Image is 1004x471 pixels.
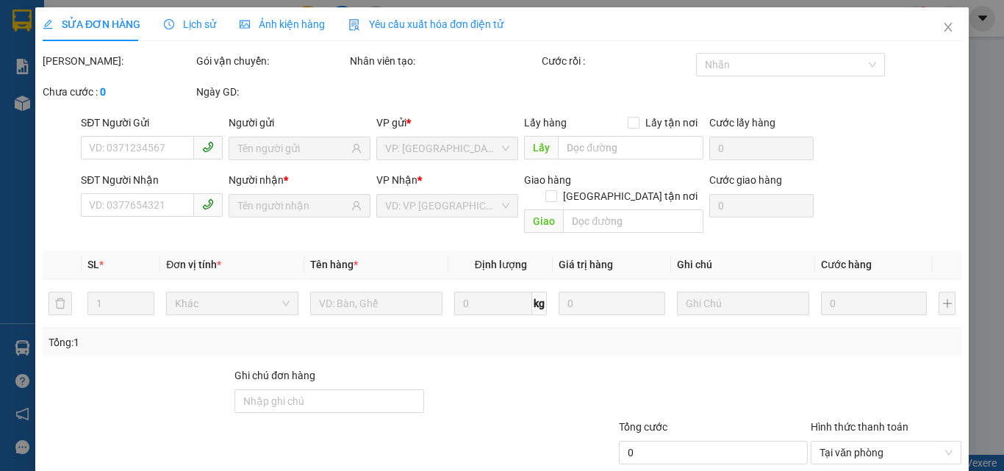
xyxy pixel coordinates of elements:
[671,251,815,279] th: Ghi chú
[351,201,362,211] span: user
[81,172,223,188] div: SĐT Người Nhận
[87,259,99,270] span: SL
[234,389,423,413] input: Ghi chú đơn hàng
[202,198,214,210] span: phone
[166,259,221,270] span: Đơn vị tính
[240,19,250,29] span: picture
[524,136,558,159] span: Lấy
[237,140,348,157] input: Tên người gửi
[532,292,547,315] span: kg
[558,136,703,159] input: Dọc đường
[542,53,692,69] div: Cước rồi :
[348,18,503,30] span: Yêu cầu xuất hóa đơn điện tử
[639,115,703,131] span: Lấy tận nơi
[350,53,539,69] div: Nhân viên tạo:
[709,174,781,186] label: Cước giao hàng
[49,334,389,350] div: Tổng: 1
[939,292,955,315] button: plus
[376,174,417,186] span: VP Nhận
[310,259,358,270] span: Tên hàng
[559,259,613,270] span: Giá trị hàng
[563,209,703,233] input: Dọc đường
[351,143,362,154] span: user
[559,292,664,315] input: 0
[229,115,370,131] div: Người gửi
[820,442,953,464] span: Tại văn phòng
[196,84,347,100] div: Ngày GD:
[677,292,809,315] input: Ghi Chú
[821,292,927,315] input: 0
[928,7,969,48] button: Close
[43,19,53,29] span: edit
[942,21,954,33] span: close
[237,198,348,214] input: Tên người nhận
[196,53,347,69] div: Gói vận chuyển:
[524,174,571,186] span: Giao hàng
[385,137,509,159] span: VP. Đồng Phước
[709,117,775,129] label: Cước lấy hàng
[175,292,290,314] span: Khác
[524,209,563,233] span: Giao
[556,188,703,204] span: [GEOGRAPHIC_DATA] tận nơi
[474,259,526,270] span: Định lượng
[43,84,193,100] div: Chưa cước :
[811,421,908,433] label: Hình thức thanh toán
[229,172,370,188] div: Người nhận
[164,18,216,30] span: Lịch sử
[43,53,193,69] div: [PERSON_NAME]:
[49,292,72,315] button: delete
[310,292,442,315] input: VD: Bàn, Ghế
[709,194,814,217] input: Cước giao hàng
[619,421,667,433] span: Tổng cước
[709,137,814,160] input: Cước lấy hàng
[240,18,325,30] span: Ảnh kiện hàng
[348,19,360,31] img: icon
[81,115,223,131] div: SĐT Người Gửi
[202,141,214,153] span: phone
[164,19,174,29] span: clock-circle
[100,86,106,98] b: 0
[821,259,872,270] span: Cước hàng
[524,117,567,129] span: Lấy hàng
[234,370,315,381] label: Ghi chú đơn hàng
[43,18,140,30] span: SỬA ĐƠN HÀNG
[376,115,518,131] div: VP gửi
